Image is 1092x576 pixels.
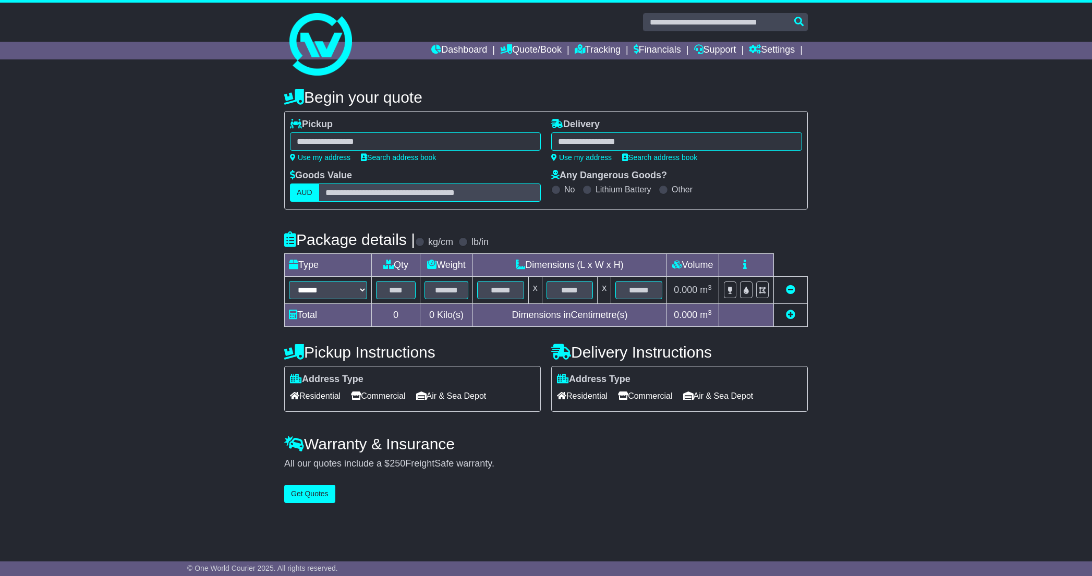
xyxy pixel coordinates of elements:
[390,458,405,469] span: 250
[284,458,808,470] div: All our quotes include a $ FreightSafe warranty.
[284,89,808,106] h4: Begin your quote
[622,153,697,162] a: Search address book
[284,435,808,452] h4: Warranty & Insurance
[557,374,630,385] label: Address Type
[674,310,697,320] span: 0.000
[700,285,712,295] span: m
[290,153,350,162] a: Use my address
[575,42,621,59] a: Tracking
[290,119,333,130] label: Pickup
[429,310,434,320] span: 0
[634,42,681,59] a: Financials
[290,374,363,385] label: Address Type
[471,237,489,248] label: lb/in
[694,42,736,59] a: Support
[666,254,719,277] td: Volume
[420,304,473,327] td: Kilo(s)
[683,388,754,404] span: Air & Sea Depot
[284,344,541,361] h4: Pickup Instructions
[618,388,672,404] span: Commercial
[749,42,795,59] a: Settings
[674,285,697,295] span: 0.000
[528,277,542,304] td: x
[351,388,405,404] span: Commercial
[472,304,666,327] td: Dimensions in Centimetre(s)
[361,153,436,162] a: Search address book
[551,344,808,361] h4: Delivery Instructions
[551,170,667,181] label: Any Dangerous Goods?
[428,237,453,248] label: kg/cm
[708,284,712,291] sup: 3
[786,285,795,295] a: Remove this item
[598,277,611,304] td: x
[564,185,575,194] label: No
[372,254,420,277] td: Qty
[284,231,415,248] h4: Package details |
[786,310,795,320] a: Add new item
[431,42,487,59] a: Dashboard
[290,170,352,181] label: Goods Value
[551,153,612,162] a: Use my address
[708,309,712,316] sup: 3
[416,388,487,404] span: Air & Sea Depot
[187,564,338,572] span: © One World Courier 2025. All rights reserved.
[290,388,341,404] span: Residential
[285,254,372,277] td: Type
[596,185,651,194] label: Lithium Battery
[700,310,712,320] span: m
[672,185,693,194] label: Other
[285,304,372,327] td: Total
[472,254,666,277] td: Dimensions (L x W x H)
[500,42,562,59] a: Quote/Book
[284,485,335,503] button: Get Quotes
[557,388,608,404] span: Residential
[551,119,600,130] label: Delivery
[420,254,473,277] td: Weight
[372,304,420,327] td: 0
[290,183,319,202] label: AUD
